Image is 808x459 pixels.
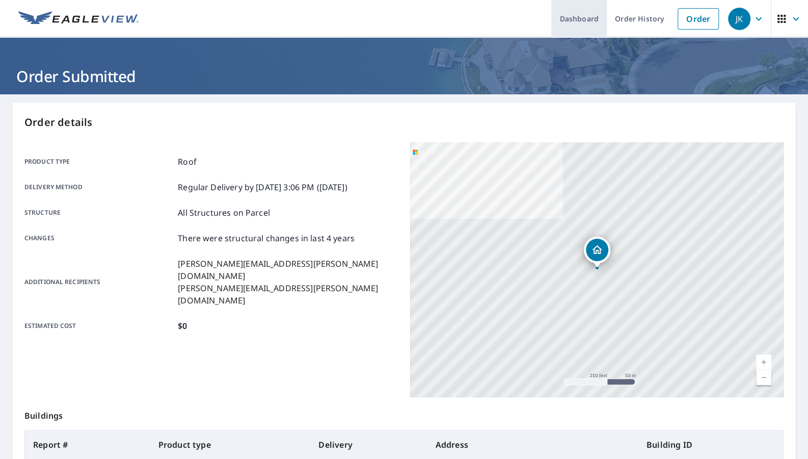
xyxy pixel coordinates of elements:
p: Regular Delivery by [DATE] 3:06 PM ([DATE]) [178,181,347,193]
p: All Structures on Parcel [178,207,270,219]
p: Product type [24,156,174,168]
p: Delivery method [24,181,174,193]
th: Address [427,430,638,459]
p: Estimated cost [24,320,174,332]
p: Structure [24,207,174,219]
p: [PERSON_NAME][EMAIL_ADDRESS][PERSON_NAME][DOMAIN_NAME] [178,282,398,307]
p: Changes [24,232,174,244]
th: Building ID [638,430,783,459]
a: Order [678,8,719,30]
p: Roof [178,156,197,168]
h1: Order Submitted [12,66,796,87]
p: Additional recipients [24,258,174,307]
p: Order details [24,115,784,130]
p: There were structural changes in last 4 years [178,232,355,244]
a: Current Level 17, Zoom Out [756,370,771,385]
th: Delivery [310,430,427,459]
p: Buildings [24,397,784,430]
p: [PERSON_NAME][EMAIL_ADDRESS][PERSON_NAME][DOMAIN_NAME] [178,258,398,282]
div: Dropped pin, building 1, Residential property, 1000 Oberlin Rd Middletown, PA 17057 [584,237,610,268]
img: EV Logo [18,11,139,27]
div: JK [728,8,750,30]
th: Report # [25,430,150,459]
p: $0 [178,320,187,332]
a: Current Level 17, Zoom In [756,354,771,370]
th: Product type [150,430,311,459]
